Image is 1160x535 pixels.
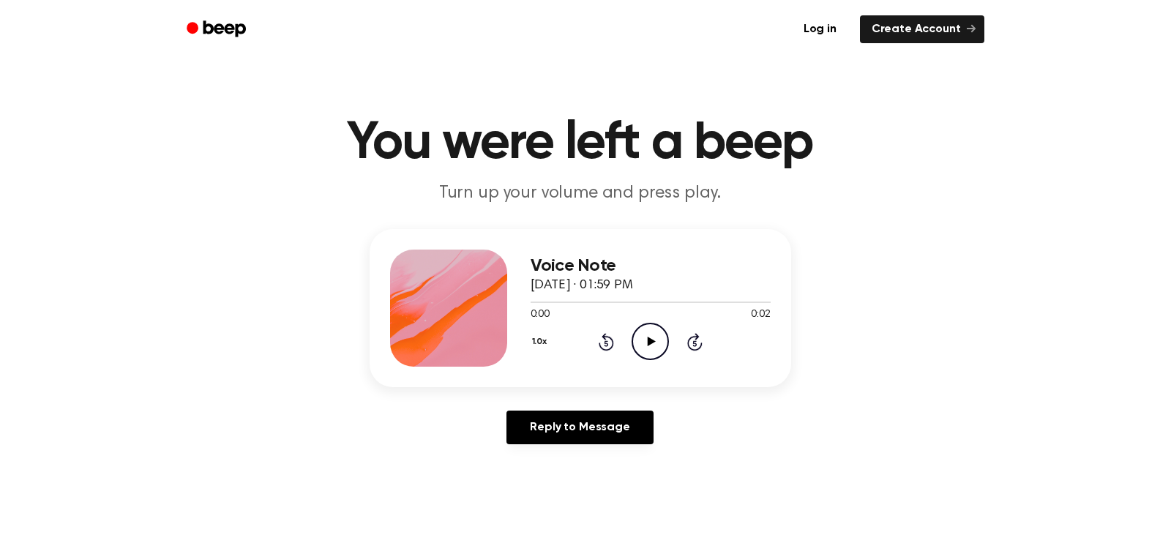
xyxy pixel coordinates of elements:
span: [DATE] · 01:59 PM [531,279,633,292]
p: Turn up your volume and press play. [299,182,861,206]
a: Reply to Message [506,411,653,444]
a: Log in [789,12,851,46]
h1: You were left a beep [206,117,955,170]
span: 0:02 [751,307,770,323]
span: 0:00 [531,307,550,323]
h3: Voice Note [531,256,771,276]
a: Create Account [860,15,984,43]
a: Beep [176,15,259,44]
button: 1.0x [531,329,553,354]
